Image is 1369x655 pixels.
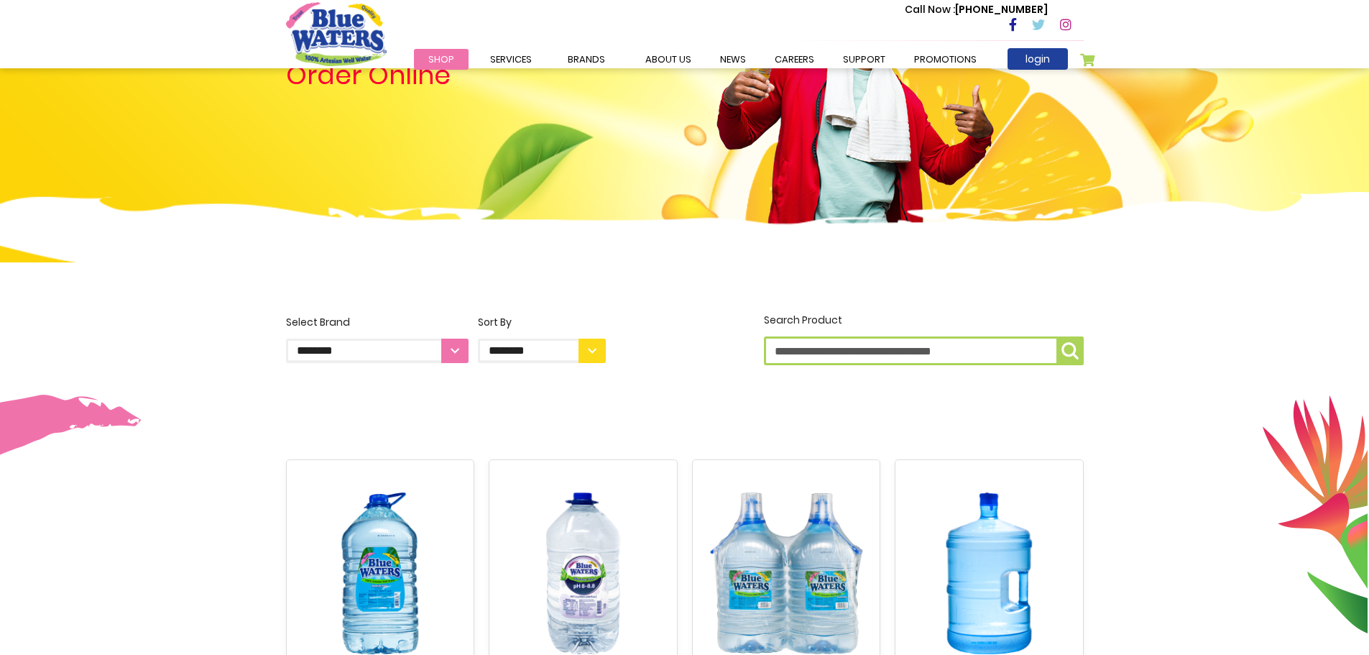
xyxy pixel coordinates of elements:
[286,2,387,65] a: store logo
[568,52,605,66] span: Brands
[631,49,706,70] a: about us
[764,336,1084,365] input: Search Product
[905,2,955,17] span: Call Now :
[428,52,454,66] span: Shop
[905,2,1048,17] p: [PHONE_NUMBER]
[286,63,606,88] h4: Order Online
[829,49,900,70] a: support
[1061,342,1079,359] img: search-icon.png
[1056,336,1084,365] button: Search Product
[764,313,1084,365] label: Search Product
[490,52,532,66] span: Services
[760,49,829,70] a: careers
[706,49,760,70] a: News
[900,49,991,70] a: Promotions
[286,339,469,363] select: Select Brand
[478,339,606,363] select: Sort By
[478,315,606,330] div: Sort By
[1008,48,1068,70] a: login
[286,315,469,363] label: Select Brand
